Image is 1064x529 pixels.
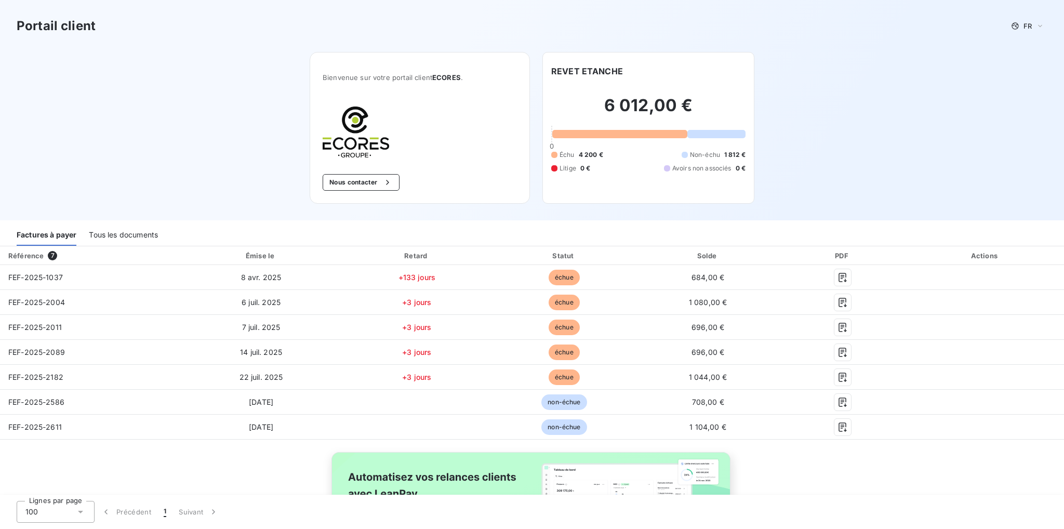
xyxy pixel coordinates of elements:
[402,373,431,381] span: +3 jours
[541,394,587,410] span: non-échue
[241,273,282,282] span: 8 avr. 2025
[549,320,580,335] span: échue
[95,501,157,523] button: Précédent
[550,142,554,150] span: 0
[240,348,282,356] span: 14 juil. 2025
[323,107,389,157] img: Company logo
[402,298,431,307] span: +3 jours
[398,273,436,282] span: +133 jours
[240,373,283,381] span: 22 juil. 2025
[689,373,727,381] span: 1 044,00 €
[736,164,746,173] span: 0 €
[672,164,731,173] span: Avoirs non associés
[242,298,281,307] span: 6 juil. 2025
[689,422,726,431] span: 1 104,00 €
[17,17,96,35] h3: Portail client
[8,422,62,431] span: FEF-2025-2611
[8,398,64,406] span: FEF-2025-2586
[690,150,720,160] span: Non-échu
[89,224,158,246] div: Tous les documents
[549,295,580,310] span: échue
[8,323,62,332] span: FEF-2025-2011
[1023,22,1032,30] span: FR
[182,250,340,261] div: Émise le
[323,73,517,82] span: Bienvenue sur votre portail client .
[549,345,580,360] span: échue
[494,250,635,261] div: Statut
[691,273,724,282] span: 684,00 €
[689,298,727,307] span: 1 080,00 €
[249,398,273,406] span: [DATE]
[691,348,724,356] span: 696,00 €
[48,251,57,260] span: 7
[17,224,76,246] div: Factures à payer
[692,398,724,406] span: 708,00 €
[580,164,590,173] span: 0 €
[25,507,38,517] span: 100
[551,65,623,77] h6: REVET ETANCHE
[551,95,746,126] h2: 6 012,00 €
[8,373,63,381] span: FEF-2025-2182
[242,323,281,332] span: 7 juil. 2025
[249,422,273,431] span: [DATE]
[549,369,580,385] span: échue
[164,507,166,517] span: 1
[909,250,1062,261] div: Actions
[579,150,603,160] span: 4 200 €
[8,348,65,356] span: FEF-2025-2089
[323,174,400,191] button: Nous contacter
[344,250,489,261] div: Retard
[432,73,461,82] span: ECORES
[549,270,580,285] span: échue
[157,501,172,523] button: 1
[8,252,44,260] div: Référence
[402,323,431,332] span: +3 jours
[724,150,746,160] span: 1 812 €
[541,419,587,435] span: non-échue
[639,250,777,261] div: Solde
[402,348,431,356] span: +3 jours
[8,298,65,307] span: FEF-2025-2004
[8,273,63,282] span: FEF-2025-1037
[691,323,724,332] span: 696,00 €
[560,164,576,173] span: Litige
[560,150,575,160] span: Échu
[172,501,225,523] button: Suivant
[781,250,905,261] div: PDF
